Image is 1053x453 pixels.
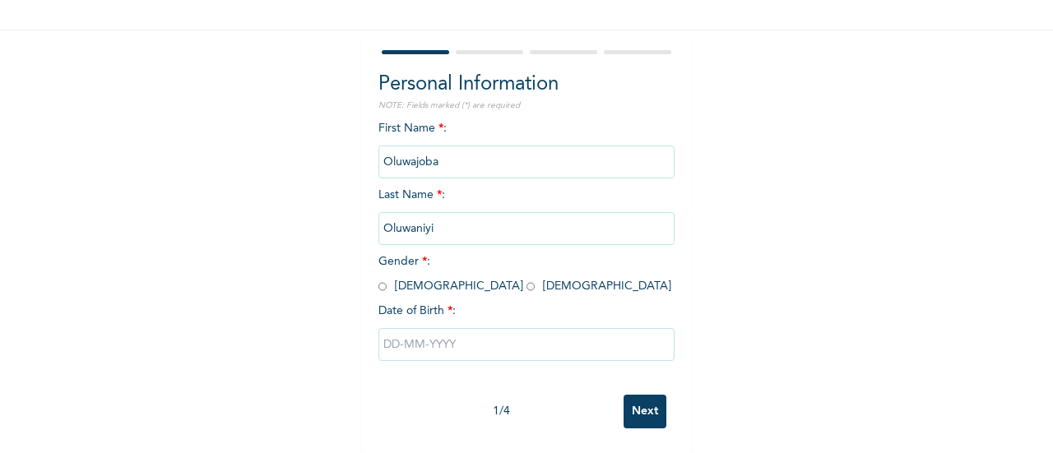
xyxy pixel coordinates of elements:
[378,122,675,168] span: First Name :
[378,212,675,245] input: Enter your last name
[378,303,456,320] span: Date of Birth :
[182,97,277,108] div: Keywords by Traffic
[378,70,675,99] h2: Personal Information
[44,95,58,109] img: tab_domain_overview_orange.svg
[63,97,147,108] div: Domain Overview
[43,43,181,56] div: Domain: [DOMAIN_NAME]
[46,26,81,39] div: v 4.0.24
[164,95,177,109] img: tab_keywords_by_traffic_grey.svg
[26,43,39,56] img: website_grey.svg
[378,328,675,361] input: DD-MM-YYYY
[624,395,666,428] input: Next
[378,256,671,292] span: Gender : [DEMOGRAPHIC_DATA] [DEMOGRAPHIC_DATA]
[26,26,39,39] img: logo_orange.svg
[378,146,675,178] input: Enter your first name
[378,99,675,112] p: NOTE: Fields marked (*) are required
[378,189,675,234] span: Last Name :
[378,403,624,420] div: 1 / 4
